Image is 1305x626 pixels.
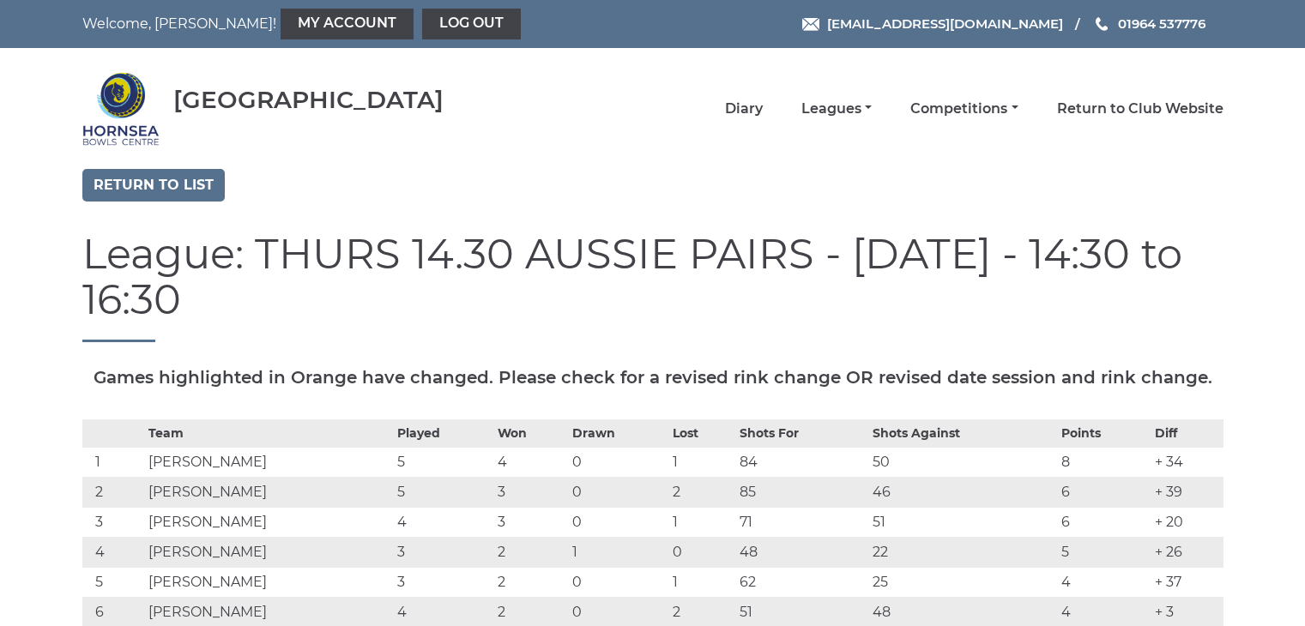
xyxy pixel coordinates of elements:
[82,368,1223,387] h5: Games highlighted in Orange have changed. Please check for a revised rink change OR revised date ...
[144,507,393,537] td: [PERSON_NAME]
[568,447,669,477] td: 0
[1057,567,1151,597] td: 4
[393,537,494,567] td: 3
[493,567,567,597] td: 2
[144,419,393,447] th: Team
[393,477,494,507] td: 5
[910,99,1018,118] a: Competitions
[1057,477,1151,507] td: 6
[82,477,144,507] td: 2
[1057,419,1151,447] th: Points
[735,537,868,567] td: 48
[1057,447,1151,477] td: 8
[868,419,1056,447] th: Shots Against
[668,567,735,597] td: 1
[568,419,669,447] th: Drawn
[393,447,494,477] td: 5
[144,567,393,597] td: [PERSON_NAME]
[1151,567,1223,597] td: + 37
[1151,537,1223,567] td: + 26
[725,99,763,118] a: Diary
[868,567,1056,597] td: 25
[735,567,868,597] td: 62
[493,507,567,537] td: 3
[735,419,868,447] th: Shots For
[1057,537,1151,567] td: 5
[868,537,1056,567] td: 22
[801,99,872,118] a: Leagues
[827,15,1063,32] span: [EMAIL_ADDRESS][DOMAIN_NAME]
[868,477,1056,507] td: 46
[802,18,819,31] img: Email
[1151,419,1223,447] th: Diff
[1151,507,1223,537] td: + 20
[668,447,735,477] td: 1
[144,537,393,567] td: [PERSON_NAME]
[82,169,225,202] a: Return to list
[668,507,735,537] td: 1
[82,70,160,147] img: Hornsea Bowls Centre
[1057,99,1223,118] a: Return to Club Website
[1118,15,1205,32] span: 01964 537776
[144,477,393,507] td: [PERSON_NAME]
[493,477,567,507] td: 3
[82,567,144,597] td: 5
[493,537,567,567] td: 2
[1096,17,1108,31] img: Phone us
[1151,477,1223,507] td: + 39
[868,447,1056,477] td: 50
[735,447,868,477] td: 84
[144,447,393,477] td: [PERSON_NAME]
[82,232,1223,342] h1: League: THURS 14.30 AUSSIE PAIRS - [DATE] - 14:30 to 16:30
[173,87,444,113] div: [GEOGRAPHIC_DATA]
[568,537,669,567] td: 1
[82,507,144,537] td: 3
[568,477,669,507] td: 0
[393,419,494,447] th: Played
[668,477,735,507] td: 2
[802,14,1063,33] a: Email [EMAIL_ADDRESS][DOMAIN_NAME]
[735,477,868,507] td: 85
[393,567,494,597] td: 3
[568,567,669,597] td: 0
[493,419,567,447] th: Won
[281,9,414,39] a: My Account
[1057,507,1151,537] td: 6
[82,9,543,39] nav: Welcome, [PERSON_NAME]!
[868,507,1056,537] td: 51
[1093,14,1205,33] a: Phone us 01964 537776
[493,447,567,477] td: 4
[422,9,521,39] a: Log out
[82,447,144,477] td: 1
[668,537,735,567] td: 0
[1151,447,1223,477] td: + 34
[568,507,669,537] td: 0
[668,419,735,447] th: Lost
[735,507,868,537] td: 71
[393,507,494,537] td: 4
[82,537,144,567] td: 4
